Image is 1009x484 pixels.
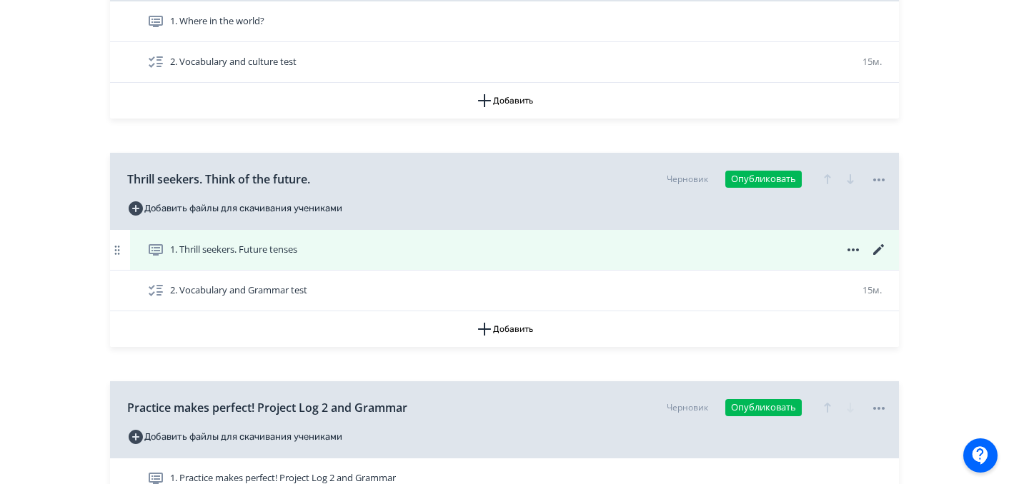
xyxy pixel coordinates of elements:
div: 1. Thrill seekers. Future tenses [110,230,899,271]
span: 2. Vocabulary and culture test [170,55,297,69]
div: 1. Where in the world? [110,1,899,42]
span: Practice makes perfect! Project Log 2 and Grammar [127,399,407,416]
span: 2. Vocabulary and Grammar test [170,283,307,298]
div: 2. Vocabulary and Grammar test15м. [110,271,899,311]
div: Черновик [667,173,708,186]
button: Добавить файлы для скачивания учениками [127,425,342,448]
span: 15м. [863,55,882,68]
button: Опубликовать [725,171,802,188]
button: Добавить [110,83,899,119]
button: Добавить [110,311,899,347]
span: 1. Where in the world? [170,14,264,29]
span: 1. Thrill seekers. Future tenses [170,243,297,257]
div: 2. Vocabulary and culture test15м. [110,42,899,83]
button: Опубликовать [725,399,802,416]
span: Thrill seekers. Think of the future. [127,171,310,188]
div: Черновик [667,401,708,414]
span: 15м. [863,283,882,296]
button: Добавить файлы для скачивания учениками [127,197,342,220]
